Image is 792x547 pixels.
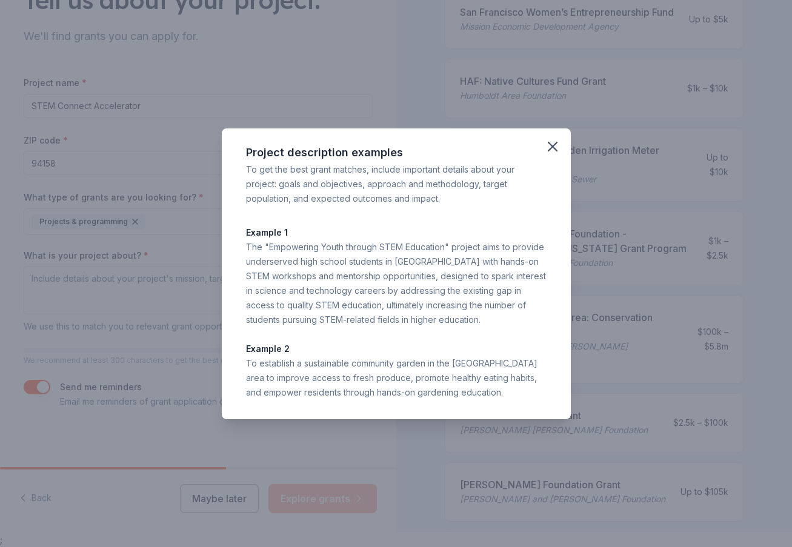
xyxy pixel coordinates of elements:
[246,143,547,162] div: Project description examples
[246,162,547,206] div: To get the best grant matches, include important details about your project: goals and objectives...
[246,240,547,327] div: The "Empowering Youth through STEM Education" project aims to provide underserved high school stu...
[246,342,547,356] p: Example 2
[246,356,547,400] div: To establish a sustainable community garden in the [GEOGRAPHIC_DATA] area to improve access to fr...
[246,225,547,240] p: Example 1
